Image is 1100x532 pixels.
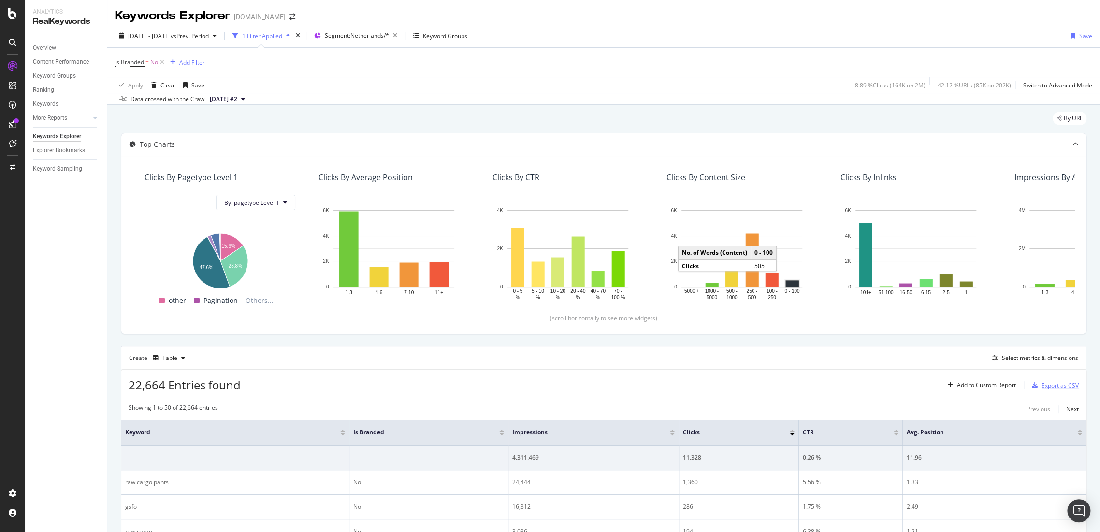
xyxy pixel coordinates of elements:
[147,77,175,93] button: Clear
[492,173,539,182] div: Clicks By CTR
[1042,381,1079,389] div: Export as CSV
[128,81,143,89] div: Apply
[1002,354,1078,362] div: Select metrics & dimensions
[1079,32,1092,40] div: Save
[33,85,54,95] div: Ranking
[532,288,544,294] text: 5 - 10
[33,43,56,53] div: Overview
[206,93,249,105] button: [DATE] #2
[1019,208,1026,213] text: 4M
[129,377,241,393] span: 22,664 Entries found
[671,259,677,264] text: 2K
[115,28,220,43] button: [DATE] - [DATE]vsPrev. Period
[1071,290,1079,295] text: 4-6
[942,290,950,295] text: 2-5
[513,288,522,294] text: 0 - 5
[671,233,677,239] text: 4K
[145,58,149,66] span: =
[536,295,540,300] text: %
[33,164,82,174] div: Keyword Sampling
[1027,405,1050,413] div: Previous
[33,57,100,67] a: Content Performance
[128,32,171,40] span: [DATE] - [DATE]
[234,12,286,22] div: [DOMAIN_NAME]
[1066,405,1079,413] div: Next
[221,244,235,249] text: 15.6%
[516,295,520,300] text: %
[944,377,1016,393] button: Add to Custom Report
[576,295,580,300] text: %
[683,453,795,462] div: 11,328
[784,288,800,294] text: 0 - 100
[938,81,1011,89] div: 42.12 % URLs ( 85K on 202K )
[353,428,485,437] span: Is Branded
[803,453,898,462] div: 0.26 %
[325,31,389,40] span: Segment: Netherlands/*
[130,95,206,103] div: Data crossed with the Crawl
[512,453,675,462] div: 4,311,469
[33,99,58,109] div: Keywords
[318,173,413,182] div: Clicks By Average Position
[409,28,471,43] button: Keyword Groups
[33,71,76,81] div: Keyword Groups
[674,284,677,289] text: 0
[133,314,1074,322] div: (scroll horizontally to see more widgets)
[33,43,100,53] a: Overview
[318,205,469,302] svg: A chart.
[191,81,204,89] div: Save
[500,284,503,289] text: 0
[683,503,795,511] div: 286
[683,428,775,437] span: Clicks
[129,403,218,415] div: Showing 1 to 50 of 22,664 entries
[768,295,776,300] text: 250
[166,57,205,68] button: Add Filter
[666,205,817,302] div: A chart.
[33,85,100,95] a: Ranking
[899,290,912,295] text: 16-50
[149,350,189,366] button: Table
[210,95,237,103] span: 2025 Jan. 17th #2
[512,503,675,511] div: 16,312
[353,478,504,487] div: No
[323,208,329,213] text: 6K
[860,290,871,295] text: 101+
[671,208,677,213] text: 6K
[845,208,851,213] text: 6K
[748,295,756,300] text: 500
[683,478,795,487] div: 1,360
[435,290,443,295] text: 11+
[160,81,175,89] div: Clear
[845,259,851,264] text: 2K
[33,145,100,156] a: Explorer Bookmarks
[705,288,719,294] text: 1000 -
[33,131,81,142] div: Keywords Explorer
[550,288,566,294] text: 10 - 20
[726,295,738,300] text: 1000
[179,58,205,67] div: Add Filter
[229,28,294,43] button: 1 Filter Applied
[1019,77,1092,93] button: Switch to Advanced Mode
[145,173,238,182] div: Clicks By pagetype Level 1
[907,428,1063,437] span: Avg. Position
[1064,115,1083,121] span: By URL
[115,77,143,93] button: Apply
[326,284,329,289] text: 0
[512,428,655,437] span: Impressions
[965,290,968,295] text: 1
[203,295,238,306] span: Pagination
[33,57,89,67] div: Content Performance
[423,32,467,40] div: Keyword Groups
[1041,290,1048,295] text: 1-3
[404,290,414,295] text: 7-10
[33,113,67,123] div: More Reports
[1067,499,1090,522] div: Open Intercom Messenger
[611,295,625,300] text: 100 %
[556,295,560,300] text: %
[907,453,1082,462] div: 11.96
[242,32,282,40] div: 1 Filter Applied
[803,428,879,437] span: CTR
[171,32,209,40] span: vs Prev. Period
[179,77,204,93] button: Save
[596,295,600,300] text: %
[33,99,100,109] a: Keywords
